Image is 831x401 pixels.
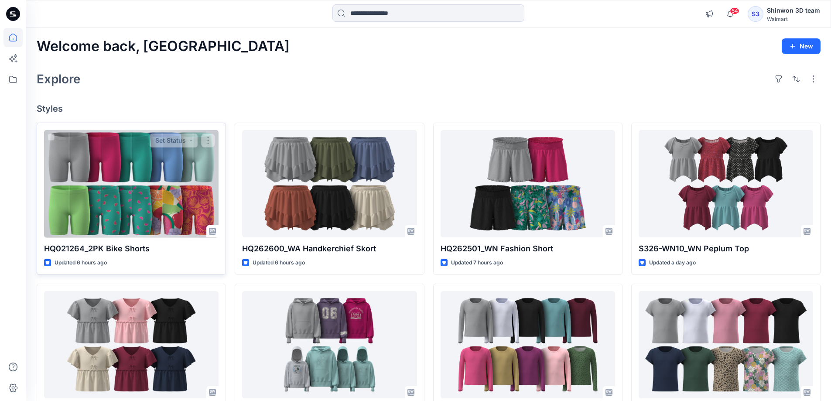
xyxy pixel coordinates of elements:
p: S326-WN10_WN Peplum Top [639,243,813,255]
span: 54 [730,7,739,14]
h4: Styles [37,103,821,114]
a: HQ021264_2PK Bike Shorts [44,130,219,238]
p: Updated 7 hours ago [451,258,503,267]
button: New [782,38,821,54]
a: S326-WN02_WN LS KID TOUGH TEE [441,291,615,399]
div: Walmart [767,16,820,22]
a: HQ262600_WA Handkerchief Skort [242,130,417,238]
a: S326-WN10_WN Peplum Top [639,130,813,238]
a: S326-WN06_WN Fleece Hoodie [242,291,417,399]
div: S3 [748,6,763,22]
a: TBD_WN SS KID TOUGH TEE [639,291,813,399]
div: Shinwon 3D team [767,5,820,16]
p: HQ262501_WN Fashion Short [441,243,615,255]
p: Updated 6 hours ago [253,258,305,267]
h2: Welcome back, [GEOGRAPHIC_DATA] [37,38,290,55]
p: Updated a day ago [649,258,696,267]
p: HQ021264_2PK Bike Shorts [44,243,219,255]
p: HQ262600_WA Handkerchief Skort [242,243,417,255]
h2: Explore [37,72,81,86]
a: S326-WN09_WN Ruffle Bow Front Top [44,291,219,399]
a: HQ262501_WN Fashion Short [441,130,615,238]
p: Updated 6 hours ago [55,258,107,267]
